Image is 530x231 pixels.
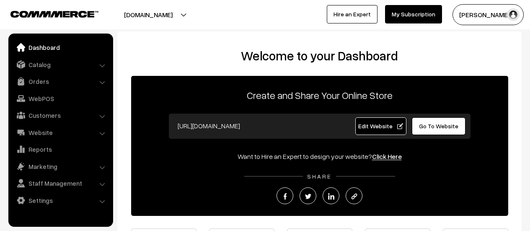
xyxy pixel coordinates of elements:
[10,142,110,157] a: Reports
[452,4,524,25] button: [PERSON_NAME]
[355,117,406,135] a: Edit Website
[10,11,98,17] img: COMMMERCE
[10,159,110,174] a: Marketing
[10,40,110,55] a: Dashboard
[10,176,110,191] a: Staff Management
[327,5,377,23] a: Hire an Expert
[10,125,110,140] a: Website
[131,88,508,103] p: Create and Share Your Online Store
[95,4,202,25] button: [DOMAIN_NAME]
[372,152,402,161] a: Click Here
[10,193,110,208] a: Settings
[419,122,458,130] span: Go To Website
[385,5,442,23] a: My Subscription
[10,8,84,18] a: COMMMERCE
[303,173,336,180] span: SHARE
[412,117,466,135] a: Go To Website
[126,48,513,63] h2: Welcome to your Dashboard
[358,122,403,130] span: Edit Website
[10,57,110,72] a: Catalog
[10,108,110,123] a: Customers
[10,74,110,89] a: Orders
[507,8,520,21] img: user
[131,151,508,161] div: Want to Hire an Expert to design your website?
[10,91,110,106] a: WebPOS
